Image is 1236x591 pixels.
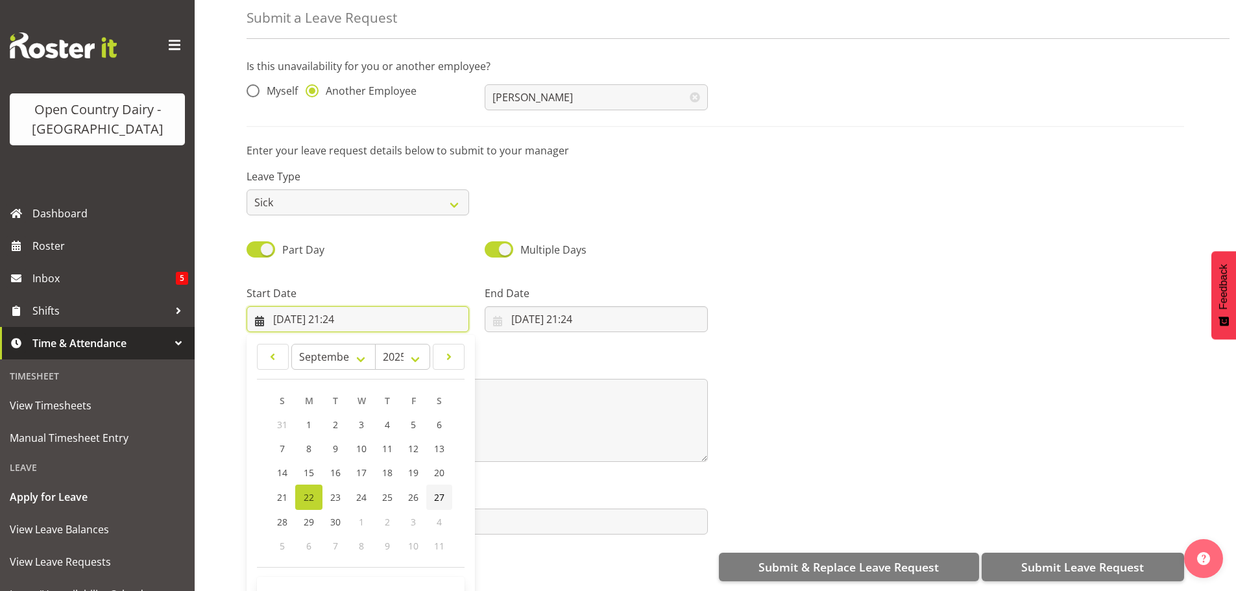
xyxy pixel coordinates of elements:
[322,437,348,461] a: 9
[319,84,417,97] span: Another Employee
[485,84,707,110] input: Select Employee
[322,461,348,485] a: 16
[277,516,287,528] span: 28
[3,481,191,513] a: Apply for Leave
[306,540,311,552] span: 6
[295,413,322,437] a: 1
[411,394,416,407] span: F
[437,394,442,407] span: S
[247,306,469,332] input: Click to select...
[247,488,708,503] label: Attachment
[382,442,393,455] span: 11
[295,485,322,510] a: 22
[758,559,939,575] span: Submit & Replace Leave Request
[322,510,348,534] a: 30
[400,413,426,437] a: 5
[322,413,348,437] a: 2
[306,442,311,455] span: 8
[400,437,426,461] a: 12
[282,243,324,257] span: Part Day
[304,491,314,503] span: 22
[247,285,469,301] label: Start Date
[333,540,338,552] span: 7
[269,461,295,485] a: 14
[426,413,452,437] a: 6
[385,418,390,431] span: 4
[356,466,367,479] span: 17
[434,491,444,503] span: 27
[434,540,444,552] span: 11
[333,418,338,431] span: 2
[295,510,322,534] a: 29
[304,466,314,479] span: 15
[32,333,169,353] span: Time & Attendance
[408,540,418,552] span: 10
[247,358,708,374] label: Message*
[357,394,366,407] span: W
[411,418,416,431] span: 5
[374,437,400,461] a: 11
[3,422,191,454] a: Manual Timesheet Entry
[32,236,188,256] span: Roster
[1211,251,1236,339] button: Feedback - Show survey
[348,413,374,437] a: 3
[385,540,390,552] span: 9
[3,513,191,546] a: View Leave Balances
[356,442,367,455] span: 10
[32,204,188,223] span: Dashboard
[374,413,400,437] a: 4
[437,418,442,431] span: 6
[437,516,442,528] span: 4
[382,466,393,479] span: 18
[305,394,313,407] span: M
[434,466,444,479] span: 20
[322,485,348,510] a: 23
[982,553,1184,581] button: Submit Leave Request
[426,485,452,510] a: 27
[23,100,172,139] div: Open Country Dairy - [GEOGRAPHIC_DATA]
[247,169,469,184] label: Leave Type
[411,516,416,528] span: 3
[333,442,338,455] span: 9
[269,485,295,510] a: 21
[247,10,397,25] h4: Submit a Leave Request
[330,516,341,528] span: 30
[277,466,287,479] span: 14
[1021,559,1144,575] span: Submit Leave Request
[295,461,322,485] a: 15
[1218,264,1230,309] span: Feedback
[374,461,400,485] a: 18
[280,394,285,407] span: S
[348,461,374,485] a: 17
[32,301,169,320] span: Shifts
[408,442,418,455] span: 12
[348,437,374,461] a: 10
[385,516,390,528] span: 2
[400,485,426,510] a: 26
[269,510,295,534] a: 28
[485,285,707,301] label: End Date
[277,491,287,503] span: 21
[385,394,390,407] span: T
[359,540,364,552] span: 8
[10,32,117,58] img: Rosterit website logo
[306,418,311,431] span: 1
[359,418,364,431] span: 3
[10,487,185,507] span: Apply for Leave
[719,553,979,581] button: Submit & Replace Leave Request
[485,306,707,332] input: Click to select...
[359,516,364,528] span: 1
[10,520,185,539] span: View Leave Balances
[277,418,287,431] span: 31
[10,428,185,448] span: Manual Timesheet Entry
[374,485,400,510] a: 25
[247,58,1184,74] p: Is this unavailability for you or another employee?
[426,461,452,485] a: 20
[280,442,285,455] span: 7
[333,394,338,407] span: T
[434,442,444,455] span: 13
[3,454,191,481] div: Leave
[520,243,587,257] span: Multiple Days
[330,466,341,479] span: 16
[356,491,367,503] span: 24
